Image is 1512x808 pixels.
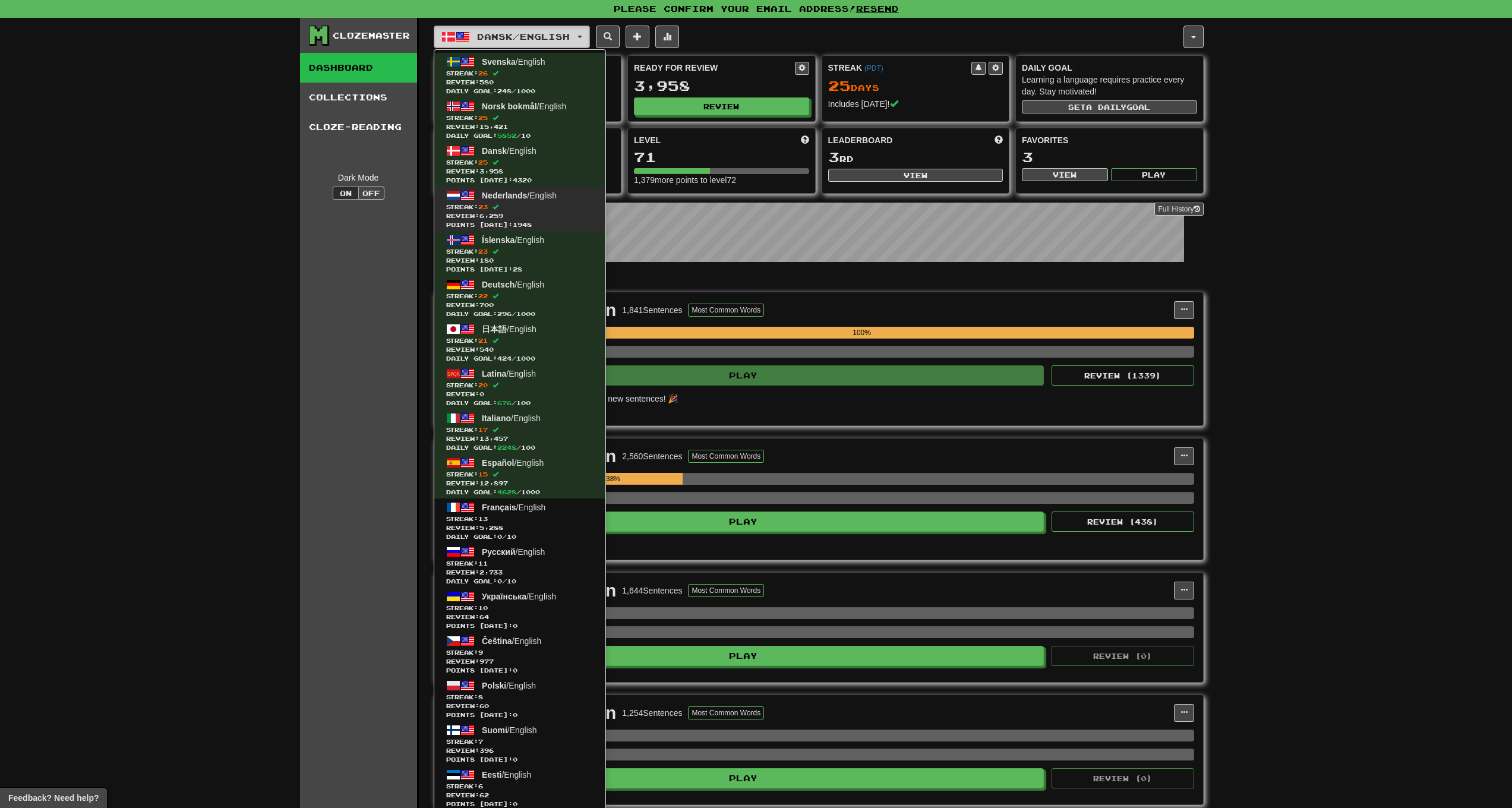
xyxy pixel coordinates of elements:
[443,512,1044,532] button: Play
[1022,74,1197,97] div: Learning a language requires practice every day. Stay motivated!
[497,87,512,94] span: 248
[478,114,488,121] span: 25
[446,782,594,791] span: Streak:
[446,746,594,755] span: Review: 396
[1154,203,1203,216] a: Full History
[434,454,605,498] a: Español/EnglishStreak:15 Review:12,897Daily Goal:4628/1000
[446,381,594,390] span: Streak:
[434,274,1204,286] p: In Progress
[446,247,594,256] span: Streak:
[482,369,506,378] span: Latina
[446,479,594,488] span: Review: 12,897
[446,336,594,345] span: Streak:
[497,399,512,406] span: 676
[434,231,605,276] a: Íslenska/EnglishStreak:23 Review:180Points [DATE]:28
[688,584,764,597] button: Most Common Words
[300,53,417,83] a: Dashboard
[446,621,594,630] span: Points [DATE]: 0
[443,768,1044,788] button: Play
[482,280,514,289] span: Deutsch
[446,613,594,621] span: Review: 64
[482,681,506,690] span: Polski
[434,543,605,588] a: Русский/EnglishStreak:11 Review:2,733Daily Goal:0/10
[478,560,488,567] span: 11
[828,149,839,165] span: 3
[497,310,512,317] span: 296
[446,78,594,87] span: Review: 580
[482,503,545,512] span: / English
[828,77,851,94] span: 25
[482,57,545,67] span: / English
[443,646,1044,666] button: Play
[634,174,809,186] div: 1,379 more points to level 72
[482,235,514,245] span: Íslenska
[478,248,488,255] span: 23
[446,568,594,577] span: Review: 2,733
[478,337,488,344] span: 21
[864,64,883,72] a: (PDT)
[622,450,682,462] div: 2,560 Sentences
[478,471,488,478] span: 15
[446,791,594,800] span: Review: 62
[446,212,594,220] span: Review: 6,259
[446,434,594,443] span: Review: 13,457
[482,191,557,200] span: / English
[333,187,359,200] button: On
[446,220,594,229] span: Points [DATE]: 1948
[482,547,516,557] span: Русский
[358,187,384,200] button: Off
[497,533,502,540] span: 0
[482,280,544,289] span: / English
[497,132,516,139] span: 5852
[446,711,594,719] span: Points [DATE]: 0
[446,167,594,176] span: Review: 3,958
[446,390,594,399] span: Review: 0
[634,97,809,115] button: Review
[446,532,594,541] span: Daily Goal: / 10
[482,102,566,111] span: / English
[446,301,594,310] span: Review: 700
[446,399,594,408] span: Daily Goal: / 100
[333,30,410,42] div: Clozemaster
[434,365,605,409] a: Latina/EnglishStreak:20 Review:0Daily Goal:676/100
[482,636,512,646] span: Čeština
[622,707,682,719] div: 1,254 Sentences
[1022,168,1108,181] button: View
[482,681,536,690] span: / English
[655,26,679,48] button: More stats
[446,345,594,354] span: Review: 540
[1022,100,1197,113] button: Seta dailygoal
[497,355,512,362] span: 424
[446,559,594,568] span: Streak:
[530,327,1194,339] div: 100%
[482,725,507,735] span: Suomi
[828,150,1003,165] div: rd
[482,503,516,512] span: Français
[478,203,488,210] span: 23
[446,176,594,185] span: Points [DATE]: 4320
[446,69,594,78] span: Streak:
[446,523,594,532] span: Review: 5,288
[434,320,605,365] a: 日本語/EnglishStreak:21 Review:540Daily Goal:424/1000
[446,515,594,523] span: Streak:
[446,693,594,702] span: Streak:
[482,102,537,111] span: Norsk bokmål
[478,159,488,166] span: 25
[482,324,507,334] span: 日本語
[482,592,526,601] span: Українська
[478,292,488,299] span: 22
[446,158,594,167] span: Streak:
[446,122,594,131] span: Review: 15,421
[434,26,590,48] button: Dansk/English
[482,547,545,557] span: / English
[309,172,408,184] div: Dark Mode
[446,648,594,657] span: Streak:
[446,737,594,746] span: Streak:
[482,770,531,779] span: / English
[434,632,605,677] a: Čeština/EnglishStreak:9 Review:977Points [DATE]:0
[482,324,536,334] span: / English
[482,725,537,735] span: / English
[482,770,501,779] span: Eesti
[434,53,605,97] a: Svenska/EnglishStreak:26 Review:580Daily Goal:248/1000
[828,78,1003,94] div: Day s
